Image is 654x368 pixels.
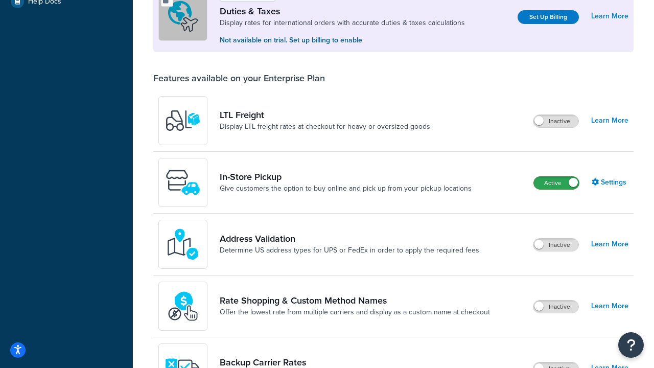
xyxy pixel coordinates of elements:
[220,357,482,368] a: Backup Carrier Rates
[591,299,628,313] a: Learn More
[165,226,201,262] img: kIG8fy0lQAAAABJRU5ErkJggg==
[165,165,201,200] img: wfgcfpwTIucLEAAAAASUVORK5CYII=
[534,177,579,189] label: Active
[591,237,628,251] a: Learn More
[591,113,628,128] a: Learn More
[220,122,430,132] a: Display LTL freight rates at checkout for heavy or oversized goods
[220,6,465,17] a: Duties & Taxes
[220,109,430,121] a: LTL Freight
[533,301,578,313] label: Inactive
[220,171,472,182] a: In-Store Pickup
[618,332,644,358] button: Open Resource Center
[533,115,578,127] label: Inactive
[220,35,465,46] p: Not available on trial. Set up billing to enable
[153,73,325,84] div: Features available on your Enterprise Plan
[591,9,628,24] a: Learn More
[220,18,465,28] a: Display rates for international orders with accurate duties & taxes calculations
[518,10,579,24] a: Set Up Billing
[220,245,479,256] a: Determine US address types for UPS or FedEx in order to apply the required fees
[533,239,578,251] label: Inactive
[220,307,490,317] a: Offer the lowest rate from multiple carriers and display as a custom name at checkout
[165,288,201,324] img: icon-duo-feat-rate-shopping-ecdd8bed.png
[220,183,472,194] a: Give customers the option to buy online and pick up from your pickup locations
[220,295,490,306] a: Rate Shopping & Custom Method Names
[165,103,201,139] img: y79ZsPf0fXUFUhFXDzUgf+ktZg5F2+ohG75+v3d2s1D9TjoU8PiyCIluIjV41seZevKCRuEjTPPOKHJsQcmKCXGdfprl3L4q7...
[220,233,479,244] a: Address Validation
[592,175,628,190] a: Settings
